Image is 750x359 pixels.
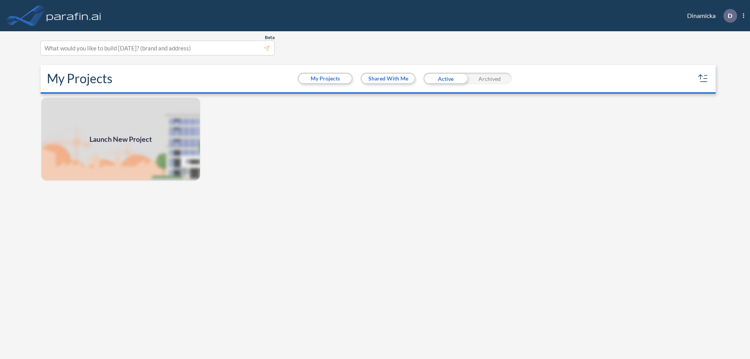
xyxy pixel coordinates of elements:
[41,97,201,181] a: Launch New Project
[45,8,103,23] img: logo
[362,74,414,83] button: Shared With Me
[299,74,352,83] button: My Projects
[41,97,201,181] img: add
[89,134,152,145] span: Launch New Project
[265,34,275,41] span: Beta
[47,71,112,86] h2: My Projects
[468,73,512,84] div: Archived
[697,72,709,85] button: sort
[675,9,744,23] div: Dinamicka
[728,12,732,19] p: D
[423,73,468,84] div: Active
